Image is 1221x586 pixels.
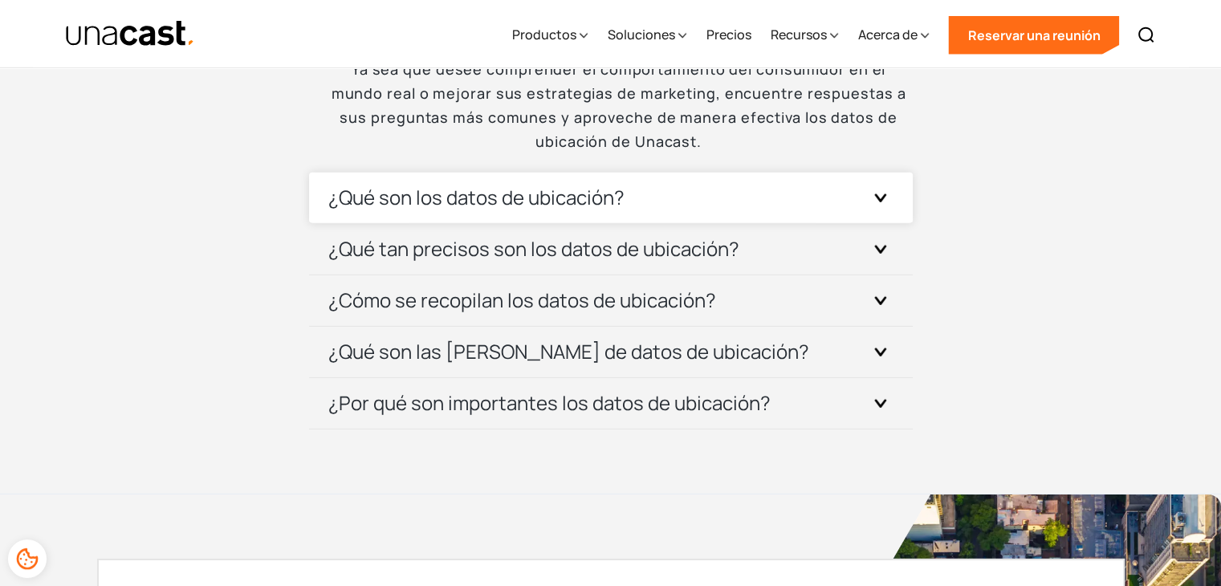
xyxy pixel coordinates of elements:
[1137,26,1156,45] img: Icono de búsqueda
[65,20,196,48] a: hogar
[511,2,588,68] div: Productos
[328,338,809,364] font: ¿Qué son las [PERSON_NAME] de datos de ubicación?
[607,26,674,43] font: Soluciones
[857,26,917,43] font: Acerca de
[770,2,838,68] div: Recursos
[511,26,576,43] font: Productos
[706,26,751,43] font: Precios
[967,26,1100,44] font: Reservar una reunión
[332,59,906,151] font: Ya sea que desee comprender el comportamiento del consumidor en el mundo real o mejorar sus estra...
[770,26,826,43] font: Recursos
[8,539,47,578] div: Preferencias de cookies
[65,20,196,48] img: Logotipo de texto no difundido
[607,2,686,68] div: Soluciones
[328,389,771,416] font: ¿Por qué son importantes los datos de ubicación?
[328,235,739,262] font: ¿Qué tan precisos son los datos de ubicación?
[706,2,751,68] a: Precios
[328,184,625,210] font: ¿Qué son los datos de ubicación?
[857,2,929,68] div: Acerca de
[328,287,716,313] font: ¿Cómo se recopilan los datos de ubicación?
[948,16,1119,55] a: Reservar una reunión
